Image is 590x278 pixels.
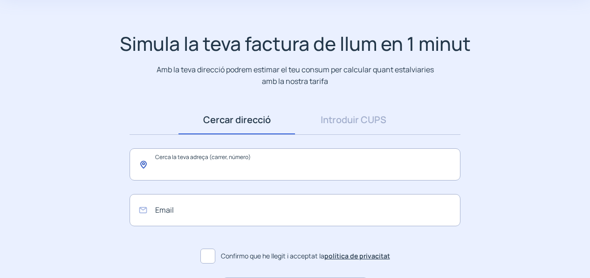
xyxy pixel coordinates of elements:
[120,32,471,55] h1: Simula la teva factura de llum en 1 minut
[178,105,295,134] a: Cercar direcció
[324,251,390,260] a: política de privacitat
[295,105,412,134] a: Introduir CUPS
[221,251,390,261] span: Confirmo que he llegit i acceptat la
[155,64,436,87] p: Amb la teva direcció podrem estimar el teu consum per calcular quant estalviaries amb la nostra t...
